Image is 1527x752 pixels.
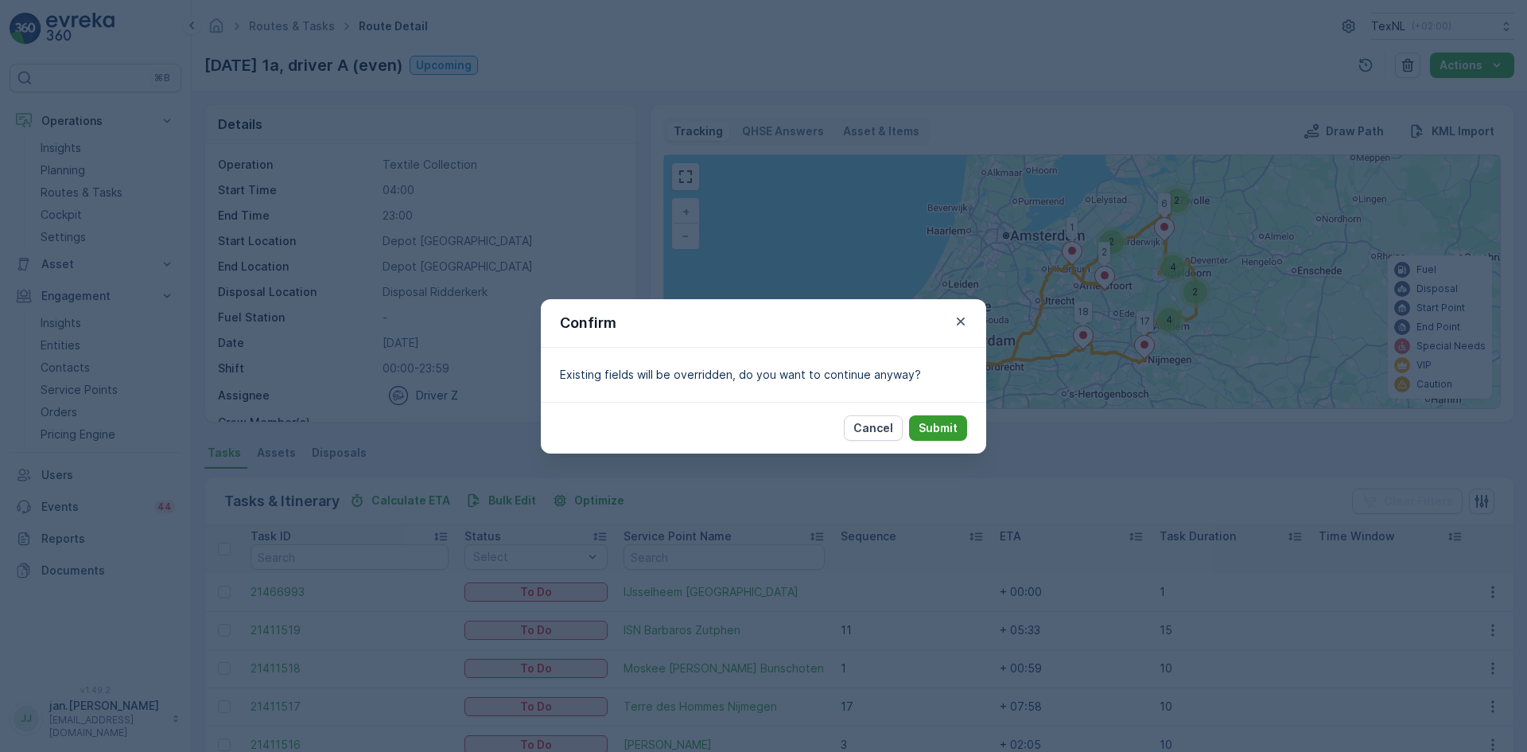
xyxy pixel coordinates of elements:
[844,415,903,441] button: Cancel
[560,312,616,334] p: Confirm
[919,420,958,436] p: Submit
[909,415,967,441] button: Submit
[853,420,893,436] p: Cancel
[560,367,967,383] p: Existing fields will be overridden, do you want to continue anyway?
